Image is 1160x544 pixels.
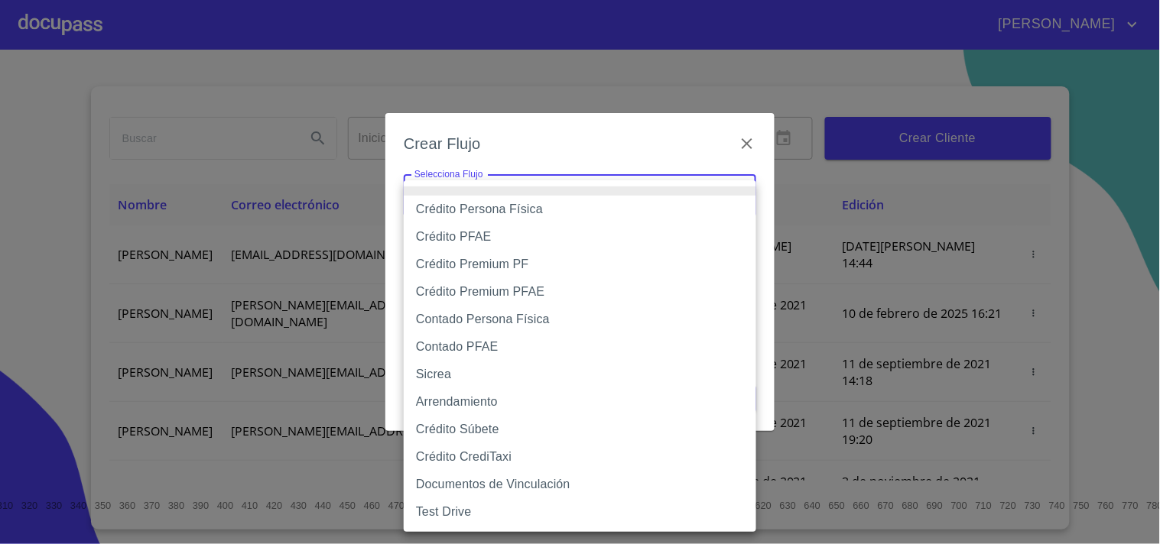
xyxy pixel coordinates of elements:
[404,416,756,443] li: Crédito Súbete
[404,333,756,361] li: Contado PFAE
[404,471,756,498] li: Documentos de Vinculación
[404,388,756,416] li: Arrendamiento
[404,186,756,196] li: None
[404,361,756,388] li: Sicrea
[404,278,756,306] li: Crédito Premium PFAE
[404,196,756,223] li: Crédito Persona Física
[404,251,756,278] li: Crédito Premium PF
[404,306,756,333] li: Contado Persona Física
[404,498,756,526] li: Test Drive
[404,223,756,251] li: Crédito PFAE
[404,443,756,471] li: Crédito CrediTaxi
